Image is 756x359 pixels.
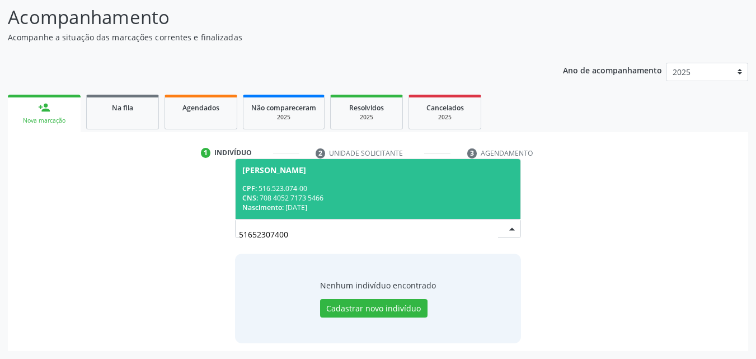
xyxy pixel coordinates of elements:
div: Nova marcação [16,116,73,125]
div: 2025 [417,113,473,122]
div: Nenhum indivíduo encontrado [320,279,436,291]
div: [PERSON_NAME] [242,166,306,175]
p: Acompanhe a situação das marcações correntes e finalizadas [8,31,526,43]
span: Agendados [182,103,219,113]
span: CNS: [242,193,258,203]
div: [DATE] [242,203,514,212]
input: Busque por nome, CNS ou CPF [239,223,499,245]
div: 1 [201,148,211,158]
div: 516.523.074-00 [242,184,514,193]
div: 708 4052 7173 5466 [242,193,514,203]
div: 2025 [339,113,395,122]
span: CPF: [242,184,257,193]
p: Acompanhamento [8,3,526,31]
div: 2025 [251,113,316,122]
div: Indivíduo [214,148,252,158]
span: Resolvidos [349,103,384,113]
span: Na fila [112,103,133,113]
div: person_add [38,101,50,114]
span: Cancelados [426,103,464,113]
span: Não compareceram [251,103,316,113]
p: Ano de acompanhamento [563,63,662,77]
span: Nascimento: [242,203,284,212]
button: Cadastrar novo indivíduo [320,299,428,318]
